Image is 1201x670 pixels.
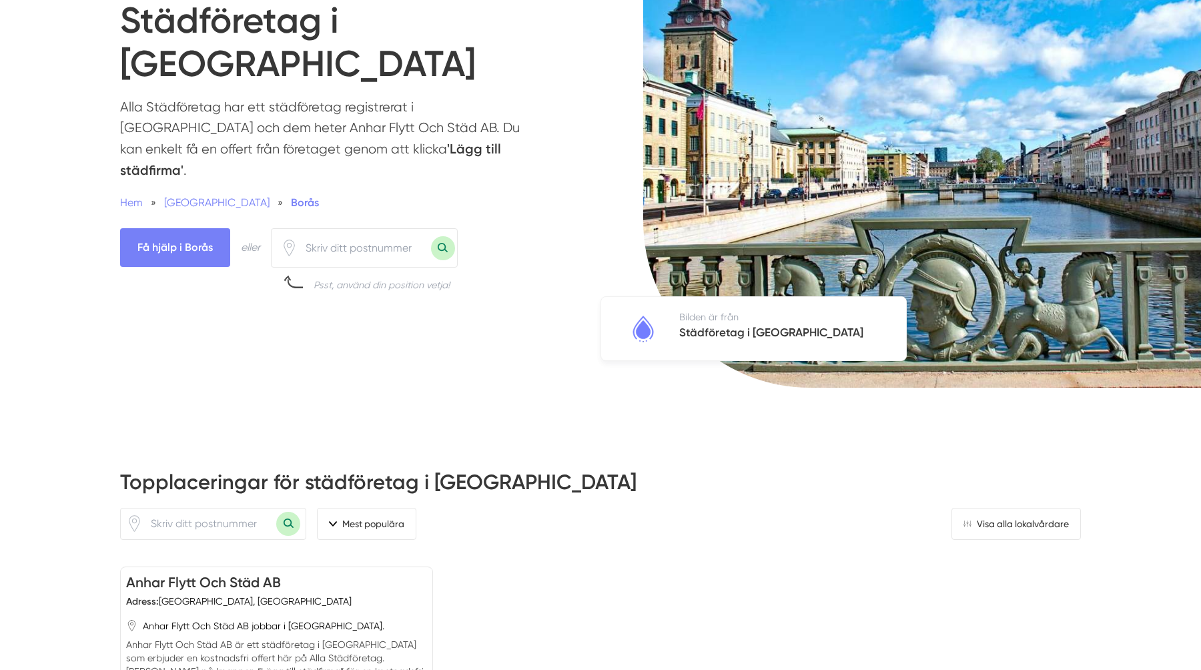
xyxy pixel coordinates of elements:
[298,233,431,264] input: Skriv ditt postnummer
[120,228,230,266] span: Få hjälp i Borås
[143,509,276,539] input: Skriv ditt postnummer
[126,595,159,607] strong: Adress:
[317,508,416,540] span: filter-section
[120,468,1081,507] h2: Topplaceringar för städföretag i [GEOGRAPHIC_DATA]
[143,619,384,633] span: Anhar Flytt Och Städ AB jobbar i [GEOGRAPHIC_DATA].
[278,194,283,211] span: »
[120,97,524,188] p: Alla Städföretag har ett städföretag registrerat i [GEOGRAPHIC_DATA] och dem heter Anhar Flytt Oc...
[126,620,137,631] svg: Pin / Karta
[431,236,455,260] button: Sök med postnummer
[120,194,524,211] nav: Breadcrumb
[120,141,501,178] strong: 'Lägg till städfirma'
[291,196,319,209] a: Borås
[126,515,143,532] svg: Pin / Karta
[281,240,298,256] span: Klicka för att använda din position.
[314,278,450,292] div: Psst, använd din position vetja!
[126,595,352,608] div: [GEOGRAPHIC_DATA], [GEOGRAPHIC_DATA]
[164,196,272,209] a: [GEOGRAPHIC_DATA]
[241,239,260,256] div: eller
[126,574,281,591] a: Anhar Flytt Och Städ AB
[281,240,298,256] svg: Pin / Karta
[627,312,660,346] img: Städföretag i Borås logotyp
[151,194,156,211] span: »
[126,515,143,532] span: Klicka för att använda din position.
[164,196,270,209] span: [GEOGRAPHIC_DATA]
[679,324,863,344] h5: Städföretag i [GEOGRAPHIC_DATA]
[951,508,1081,540] a: Visa alla lokalvårdare
[679,312,739,322] span: Bilden är från
[276,512,300,536] button: Sök med postnummer
[317,508,416,540] button: Mest populära
[120,196,143,209] a: Hem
